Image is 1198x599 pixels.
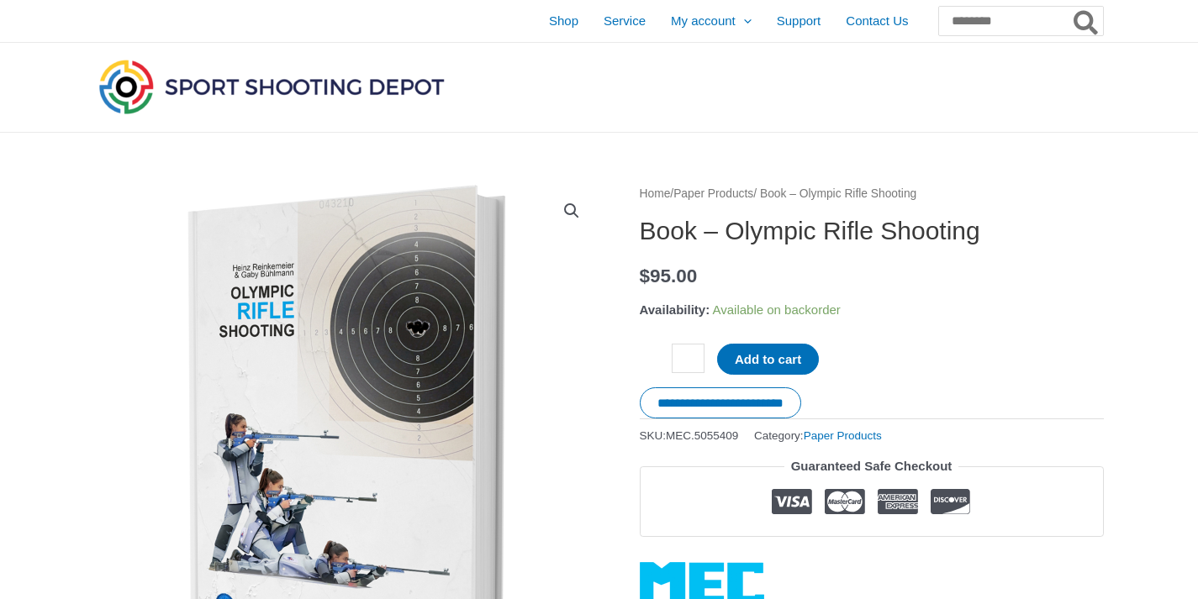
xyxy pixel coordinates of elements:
span: SKU: [640,425,739,446]
a: Home [640,187,671,200]
span: MEC.5055409 [666,429,738,442]
h1: Book – Olympic Rifle Shooting [640,216,1104,246]
button: Search [1070,7,1103,35]
nav: Breadcrumb [640,183,1104,205]
a: Paper Products [804,429,882,442]
span: Availability: [640,302,710,317]
span: Category: [754,425,882,446]
bdi: 95.00 [640,265,698,286]
span: $ [640,265,651,286]
img: Sport Shooting Depot [95,55,448,118]
button: Add to cart [717,344,819,375]
a: Paper Products [673,187,753,200]
legend: Guaranteed Safe Checkout [784,455,959,478]
span: Available on backorder [712,302,840,317]
a: View full-screen image gallery [557,196,587,226]
input: Product quantity [672,344,705,373]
